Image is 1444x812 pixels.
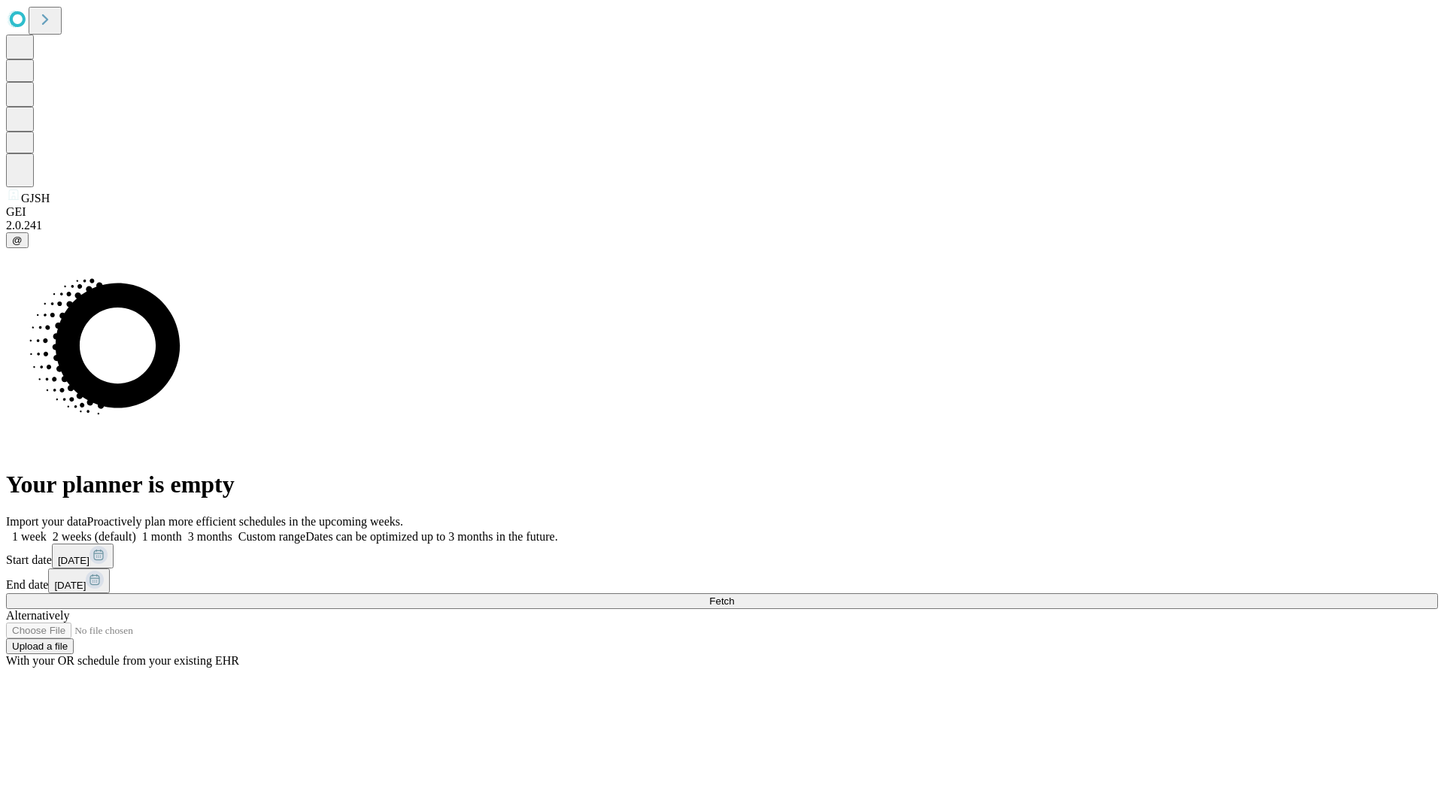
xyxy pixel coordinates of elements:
span: 1 week [12,530,47,543]
span: 2 weeks (default) [53,530,136,543]
span: Alternatively [6,609,69,622]
button: [DATE] [48,568,110,593]
span: 3 months [188,530,232,543]
span: Custom range [238,530,305,543]
span: Proactively plan more efficient schedules in the upcoming weeks. [87,515,403,528]
span: [DATE] [58,555,89,566]
span: GJSH [21,192,50,205]
span: [DATE] [54,580,86,591]
button: [DATE] [52,544,114,568]
button: @ [6,232,29,248]
div: Start date [6,544,1438,568]
button: Fetch [6,593,1438,609]
div: 2.0.241 [6,219,1438,232]
span: Dates can be optimized up to 3 months in the future. [305,530,557,543]
span: 1 month [142,530,182,543]
span: With your OR schedule from your existing EHR [6,654,239,667]
div: End date [6,568,1438,593]
button: Upload a file [6,638,74,654]
span: Import your data [6,515,87,528]
h1: Your planner is empty [6,471,1438,498]
div: GEI [6,205,1438,219]
span: @ [12,235,23,246]
span: Fetch [709,595,734,607]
